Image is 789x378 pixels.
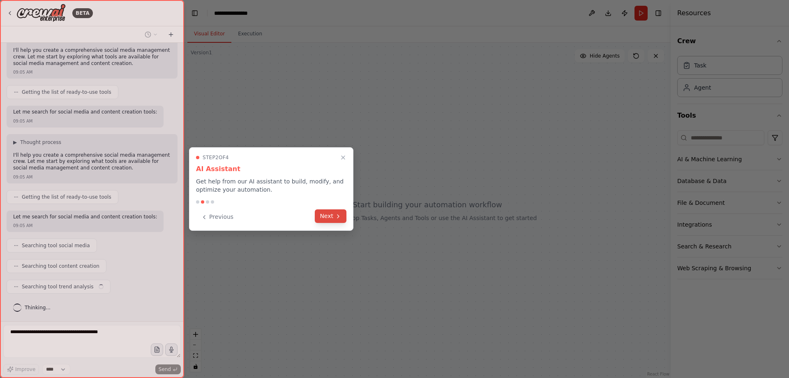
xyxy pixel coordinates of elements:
[315,209,346,223] button: Next
[196,164,346,174] h3: AI Assistant
[196,177,346,194] p: Get help from our AI assistant to build, modify, and optimize your automation.
[203,154,229,161] span: Step 2 of 4
[189,7,201,19] button: Hide left sidebar
[196,210,238,224] button: Previous
[338,153,348,162] button: Close walkthrough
